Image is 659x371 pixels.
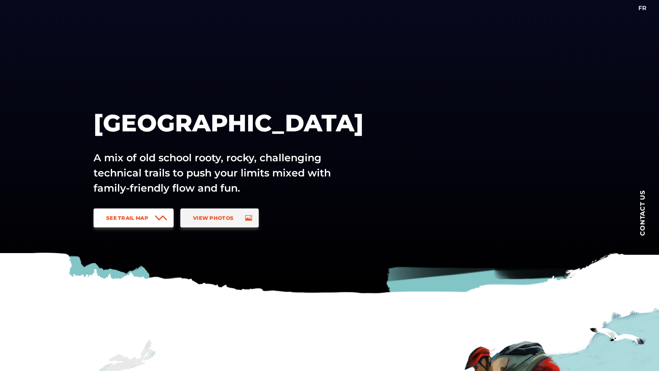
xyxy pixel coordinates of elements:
[625,177,659,248] a: Contact us
[193,215,233,221] span: View Photos
[639,190,646,236] span: Contact us
[94,150,350,196] p: A mix of old school rooty, rocky, challenging technical trails to push your limits mixed with fam...
[180,208,259,227] a: View Photos
[94,208,174,227] a: See Trail Map
[106,215,148,221] span: See Trail Map
[94,108,405,138] h1: [GEOGRAPHIC_DATA]
[638,4,646,12] a: FR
